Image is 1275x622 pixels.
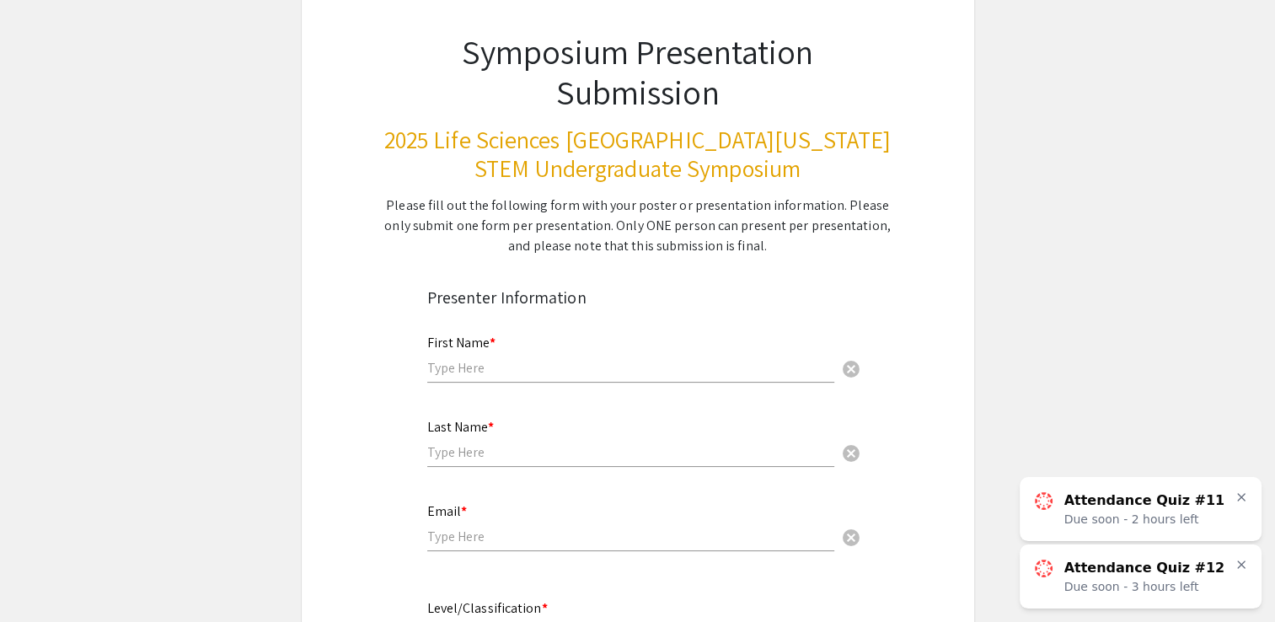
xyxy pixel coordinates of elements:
span: cancel [841,359,861,379]
span: cancel [841,528,861,548]
button: Clear [834,351,868,385]
div: Presenter Information [427,285,849,310]
input: Type Here [427,359,834,377]
div: Please fill out the following form with your poster or presentation information. Please only subm... [383,196,892,256]
mat-label: Level/Classification [427,599,548,617]
mat-label: Email [427,502,467,520]
input: Type Here [427,443,834,461]
button: Clear [834,519,868,553]
h3: 2025 Life Sciences [GEOGRAPHIC_DATA][US_STATE] STEM Undergraduate Symposium [383,126,892,182]
mat-label: First Name [427,334,496,351]
iframe: Chat [13,546,72,609]
span: cancel [841,443,861,464]
input: Type Here [427,528,834,545]
mat-label: Last Name [427,418,494,436]
h1: Symposium Presentation Submission [383,31,892,112]
button: Clear [834,435,868,469]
